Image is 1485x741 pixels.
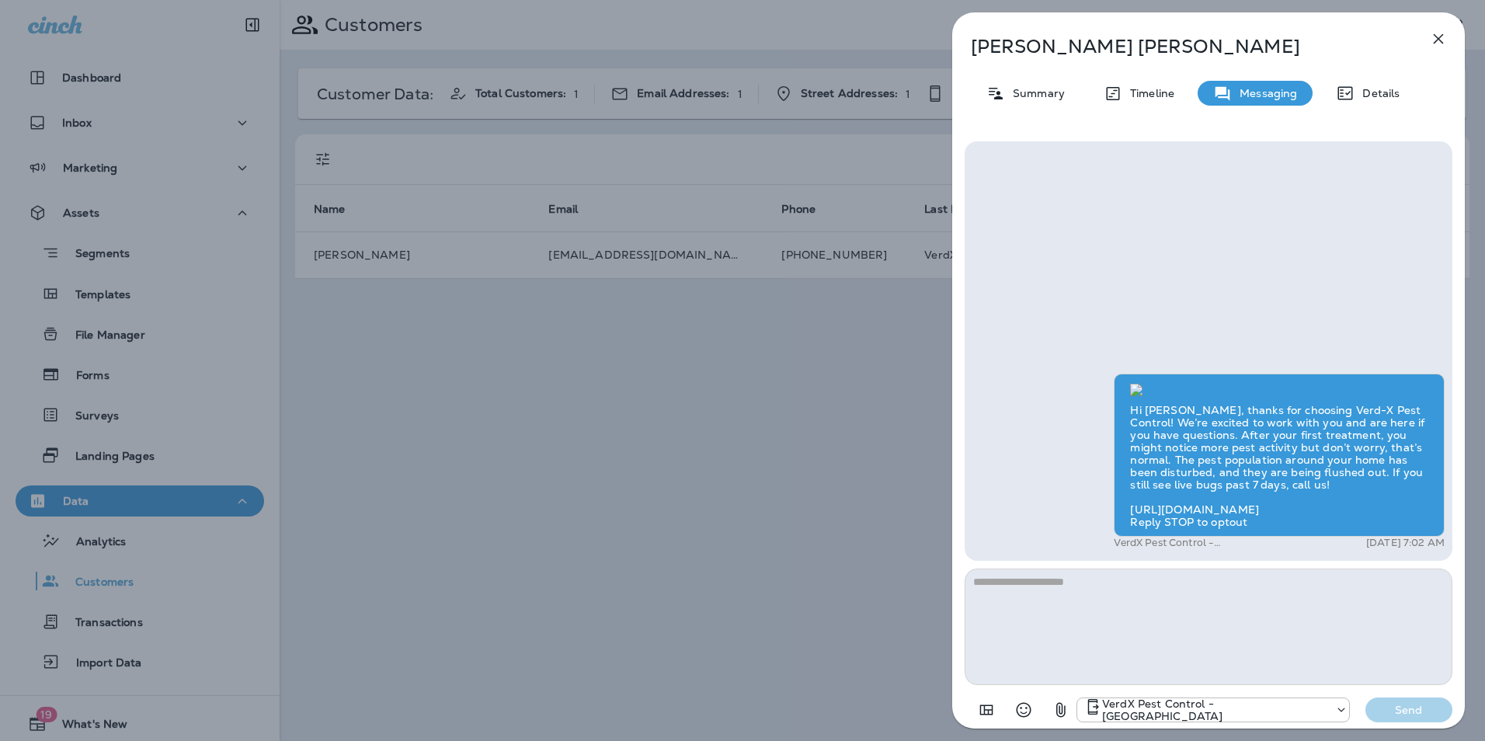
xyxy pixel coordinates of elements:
[1005,87,1065,99] p: Summary
[1366,537,1445,549] p: [DATE] 7:02 AM
[1130,384,1142,396] img: twilio-download
[1102,698,1327,722] p: VerdX Pest Control - [GEOGRAPHIC_DATA]
[1114,374,1445,537] div: Hi [PERSON_NAME], thanks for choosing Verd-X Pest Control! We’re excited to work with you and are...
[1122,87,1174,99] p: Timeline
[971,36,1395,57] p: [PERSON_NAME] [PERSON_NAME]
[1077,698,1349,722] div: +1 (629) 306-9680
[971,694,1002,725] button: Add in a premade template
[1355,87,1400,99] p: Details
[1008,694,1039,725] button: Select an emoji
[1114,537,1312,549] p: VerdX Pest Control - [GEOGRAPHIC_DATA]
[1232,87,1297,99] p: Messaging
